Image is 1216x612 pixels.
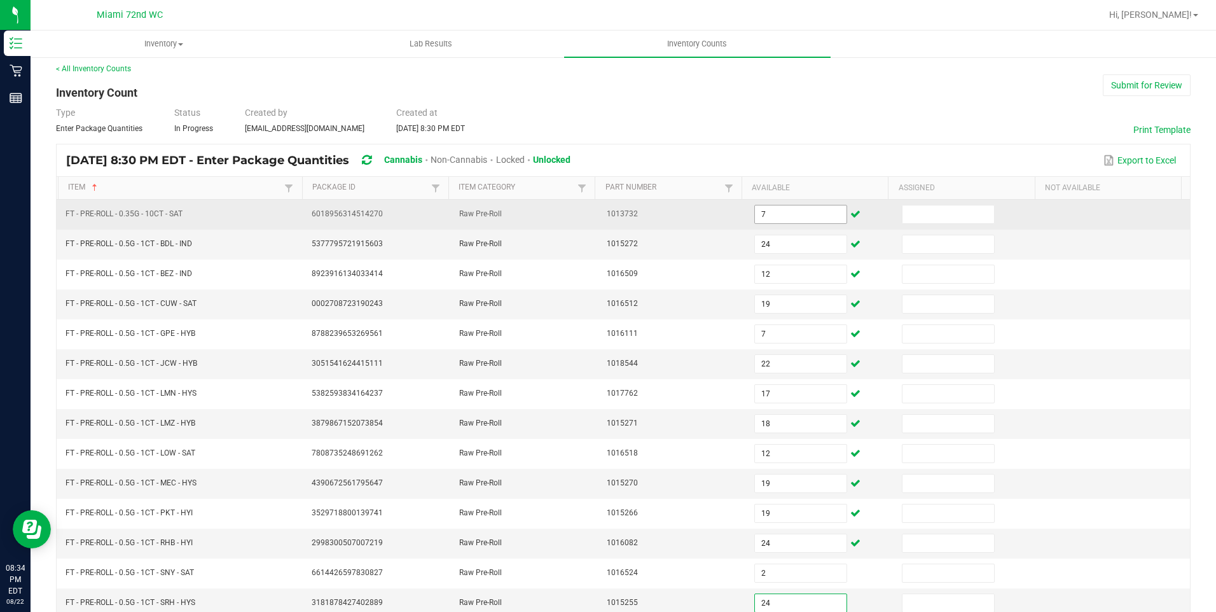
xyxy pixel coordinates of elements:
span: 5377795721915603 [312,239,383,248]
th: Assigned [888,177,1034,200]
span: 1015266 [607,508,638,517]
span: Raw Pre-Roll [459,329,502,338]
span: FT - PRE-ROLL - 0.5G - 1CT - CUW - SAT [66,299,197,308]
span: Lab Results [392,38,469,50]
span: 1016111 [607,329,638,338]
span: FT - PRE-ROLL - 0.5G - 1CT - BDL - IND [66,239,192,248]
span: Non-Cannabis [431,155,487,165]
span: Raw Pre-Roll [459,508,502,517]
span: Raw Pre-Roll [459,269,502,278]
p: 08/22 [6,597,25,606]
span: Raw Pre-Roll [459,359,502,368]
span: Type [56,108,75,118]
a: Filter [281,180,296,196]
span: 5382593834164237 [312,389,383,398]
span: Status [174,108,200,118]
span: 1015270 [607,478,638,487]
span: 1016082 [607,538,638,547]
span: 1017762 [607,389,638,398]
p: 08:34 PM EDT [6,562,25,597]
a: < All Inventory Counts [56,64,131,73]
span: 3181878427402889 [312,598,383,607]
inline-svg: Reports [10,92,22,104]
span: 6614426597830827 [312,568,383,577]
span: Inventory Count [56,86,137,99]
span: Created by [245,108,287,118]
span: Raw Pre-Roll [459,449,502,457]
span: 1015271 [607,419,638,428]
inline-svg: Inventory [10,37,22,50]
span: 1016509 [607,269,638,278]
span: FT - PRE-ROLL - 0.5G - 1CT - LOW - SAT [66,449,195,457]
button: Export to Excel [1100,150,1179,171]
span: FT - PRE-ROLL - 0.5G - 1CT - BEZ - IND [66,269,192,278]
span: FT - PRE-ROLL - 0.5G - 1CT - LMN - HYS [66,389,197,398]
a: Item CategorySortable [459,183,574,193]
a: Package IdSortable [312,183,428,193]
span: Raw Pre-Roll [459,568,502,577]
a: Inventory Counts [564,31,831,57]
span: Inventory [31,38,296,50]
inline-svg: Retail [10,64,22,77]
a: Filter [721,180,736,196]
span: 7808735248691262 [312,449,383,457]
a: ItemSortable [68,183,281,193]
span: Hi, [PERSON_NAME]! [1109,10,1192,20]
div: [DATE] 8:30 PM EDT - Enter Package Quantities [66,149,580,172]
span: 1016518 [607,449,638,457]
button: Submit for Review [1103,74,1191,96]
span: Locked [496,155,525,165]
span: Raw Pre-Roll [459,538,502,547]
span: 1016524 [607,568,638,577]
iframe: Resource center [13,510,51,548]
span: Raw Pre-Roll [459,239,502,248]
span: 1015272 [607,239,638,248]
a: Inventory [31,31,297,57]
span: 3051541624415111 [312,359,383,368]
span: FT - PRE-ROLL - 0.5G - 1CT - MEC - HYS [66,478,197,487]
span: Raw Pre-Roll [459,389,502,398]
span: FT - PRE-ROLL - 0.5G - 1CT - SRH - HYS [66,598,195,607]
span: Enter Package Quantities [56,124,142,133]
a: Lab Results [297,31,563,57]
span: 3879867152073854 [312,419,383,428]
th: Available [742,177,888,200]
span: Raw Pre-Roll [459,299,502,308]
span: 3529718800139741 [312,508,383,517]
span: FT - PRE-ROLL - 0.5G - 1CT - JCW - HYB [66,359,197,368]
span: [EMAIL_ADDRESS][DOMAIN_NAME] [245,124,364,133]
span: Raw Pre-Roll [459,419,502,428]
span: 8923916134033414 [312,269,383,278]
span: 1016512 [607,299,638,308]
span: FT - PRE-ROLL - 0.5G - 1CT - RHB - HYI [66,538,193,547]
span: 1015255 [607,598,638,607]
span: FT - PRE-ROLL - 0.5G - 1CT - LMZ - HYB [66,419,195,428]
span: FT - PRE-ROLL - 0.35G - 10CT - SAT [66,209,183,218]
span: 1013732 [607,209,638,218]
span: Raw Pre-Roll [459,598,502,607]
th: Not Available [1035,177,1181,200]
span: Miami 72nd WC [97,10,163,20]
span: 2998300507007219 [312,538,383,547]
span: Inventory Counts [650,38,744,50]
a: Part NumberSortable [605,183,721,193]
span: FT - PRE-ROLL - 0.5G - 1CT - GPE - HYB [66,329,195,338]
span: FT - PRE-ROLL - 0.5G - 1CT - SNY - SAT [66,568,194,577]
button: Print Template [1133,123,1191,136]
span: Raw Pre-Roll [459,209,502,218]
span: Unlocked [533,155,570,165]
span: [DATE] 8:30 PM EDT [396,124,465,133]
span: 6018956314514270 [312,209,383,218]
span: Cannabis [384,155,422,165]
span: 8788239653269561 [312,329,383,338]
span: Created at [396,108,438,118]
span: 0002708723190243 [312,299,383,308]
span: In Progress [174,124,213,133]
a: Filter [428,180,443,196]
span: 1018544 [607,359,638,368]
span: Raw Pre-Roll [459,478,502,487]
span: 4390672561795647 [312,478,383,487]
a: Filter [574,180,590,196]
span: Sortable [90,183,100,193]
span: FT - PRE-ROLL - 0.5G - 1CT - PKT - HYI [66,508,193,517]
